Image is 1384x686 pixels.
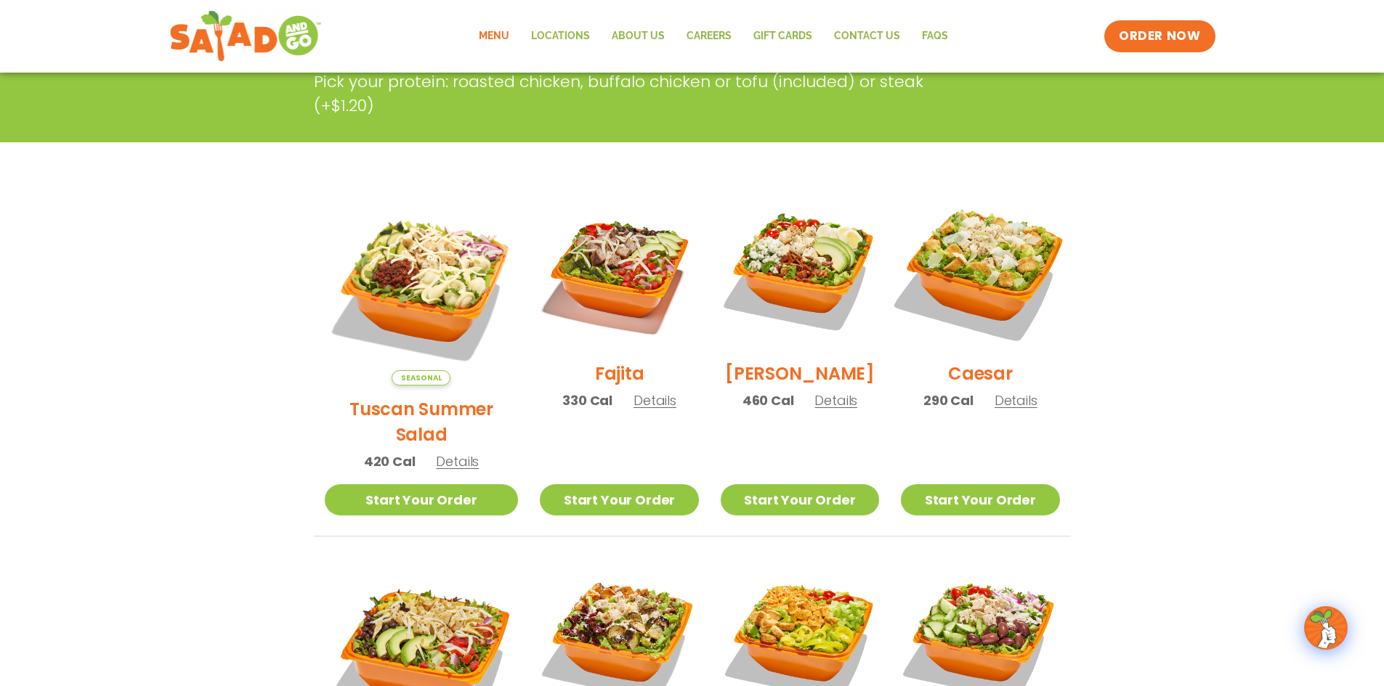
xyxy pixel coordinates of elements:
[540,192,698,350] img: Product photo for Fajita Salad
[325,484,519,515] a: Start Your Order
[887,178,1073,364] img: Product photo for Caesar Salad
[948,361,1013,386] h2: Caesar
[520,20,601,53] a: Locations
[562,391,612,410] span: 330 Cal
[901,484,1059,515] a: Start Your Order
[325,396,519,447] h2: Tuscan Summer Salad
[911,20,959,53] a: FAQs
[814,391,857,409] span: Details
[468,20,520,53] a: Menu
[823,20,911,53] a: Contact Us
[1104,20,1215,52] a: ORDER NOW
[314,70,960,118] p: Pick your protein: roasted chicken, buffalo chicken or tofu (included) or steak (+$1.20)
[742,20,823,53] a: GIFT CARDS
[721,192,879,350] img: Product photo for Cobb Salad
[725,361,875,386] h2: [PERSON_NAME]
[923,391,974,410] span: 290 Cal
[468,20,959,53] nav: Menu
[540,484,698,515] a: Start Your Order
[995,391,1037,409] span: Details
[721,484,879,515] a: Start Your Order
[169,7,323,65] img: new-SAG-logo-768×292
[634,391,676,409] span: Details
[742,391,794,410] span: 460 Cal
[601,20,676,53] a: About Us
[1119,28,1200,45] span: ORDER NOW
[676,20,742,53] a: Careers
[595,361,644,386] h2: Fajita
[1306,608,1346,648] img: wpChatIcon
[364,452,416,471] span: 420 Cal
[392,370,450,385] span: Seasonal
[436,452,479,470] span: Details
[325,192,519,385] img: Product photo for Tuscan Summer Salad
